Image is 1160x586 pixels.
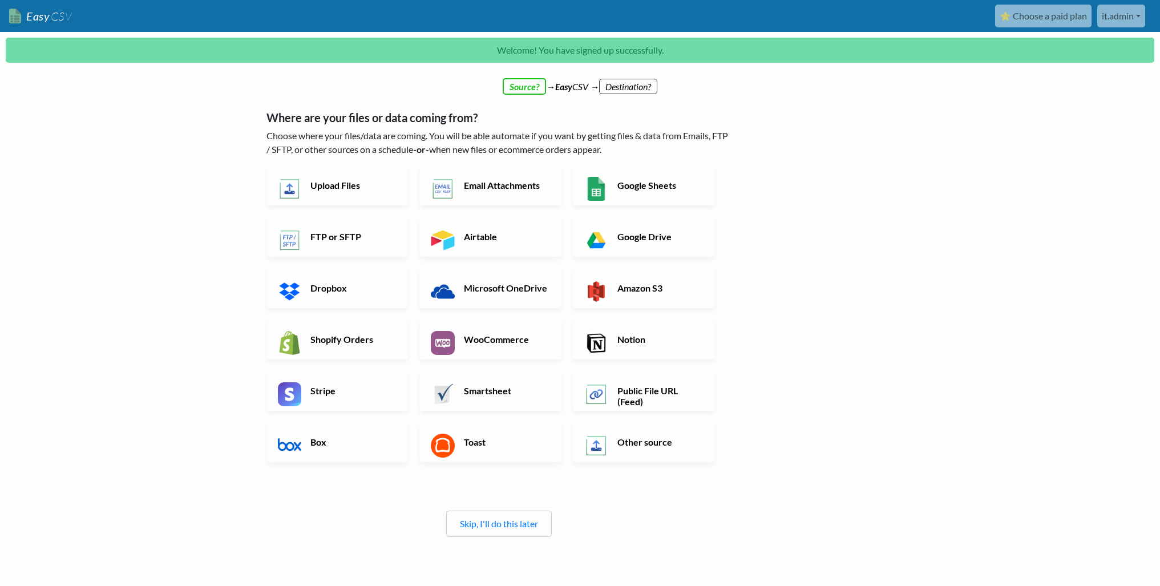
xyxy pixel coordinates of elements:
[584,331,608,355] img: Notion App & API
[419,371,561,411] a: Smartsheet
[278,280,302,304] img: Dropbox App & API
[419,165,561,205] a: Email Attachments
[278,331,302,355] img: Shopify App & API
[413,144,429,155] b: -or-
[995,5,1092,27] a: ⭐ Choose a paid plan
[431,228,455,252] img: Airtable App & API
[308,385,397,396] h6: Stripe
[584,228,608,252] img: Google Drive App & API
[461,180,551,191] h6: Email Attachments
[308,437,397,447] h6: Box
[266,422,409,462] a: Box
[461,385,551,396] h6: Smartsheet
[419,422,561,462] a: Toast
[6,38,1154,63] p: Welcome! You have signed up successfully.
[266,268,409,308] a: Dropbox
[419,268,561,308] a: Microsoft OneDrive
[9,5,72,28] a: EasyCSV
[278,177,302,201] img: Upload Files App & API
[584,382,608,406] img: Public File URL App & API
[584,280,608,304] img: Amazon S3 App & API
[266,320,409,359] a: Shopify Orders
[615,437,704,447] h6: Other source
[573,371,715,411] a: Public File URL (Feed)
[308,282,397,293] h6: Dropbox
[615,180,704,191] h6: Google Sheets
[573,422,715,462] a: Other source
[615,385,704,407] h6: Public File URL (Feed)
[461,231,551,242] h6: Airtable
[573,217,715,257] a: Google Drive
[266,111,731,124] h5: Where are your files or data coming from?
[431,382,455,406] img: Smartsheet App & API
[431,177,455,201] img: Email New CSV or XLSX File App & API
[431,331,455,355] img: WooCommerce App & API
[419,217,561,257] a: Airtable
[308,180,397,191] h6: Upload Files
[615,282,704,293] h6: Amazon S3
[573,268,715,308] a: Amazon S3
[266,165,409,205] a: Upload Files
[255,68,906,94] div: → CSV →
[419,320,561,359] a: WooCommerce
[461,282,551,293] h6: Microsoft OneDrive
[266,371,409,411] a: Stripe
[308,231,397,242] h6: FTP or SFTP
[461,437,551,447] h6: Toast
[615,334,704,345] h6: Notion
[584,177,608,201] img: Google Sheets App & API
[431,434,455,458] img: Toast App & API
[460,518,538,529] a: Skip, I'll do this later
[1097,5,1145,27] a: it.admin
[266,129,731,156] p: Choose where your files/data are coming. You will be able automate if you want by getting files &...
[278,228,302,252] img: FTP or SFTP App & API
[584,434,608,458] img: Other Source App & API
[573,165,715,205] a: Google Sheets
[50,9,72,23] span: CSV
[573,320,715,359] a: Notion
[461,334,551,345] h6: WooCommerce
[615,231,704,242] h6: Google Drive
[431,280,455,304] img: Microsoft OneDrive App & API
[278,434,302,458] img: Box App & API
[308,334,397,345] h6: Shopify Orders
[278,382,302,406] img: Stripe App & API
[266,217,409,257] a: FTP or SFTP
